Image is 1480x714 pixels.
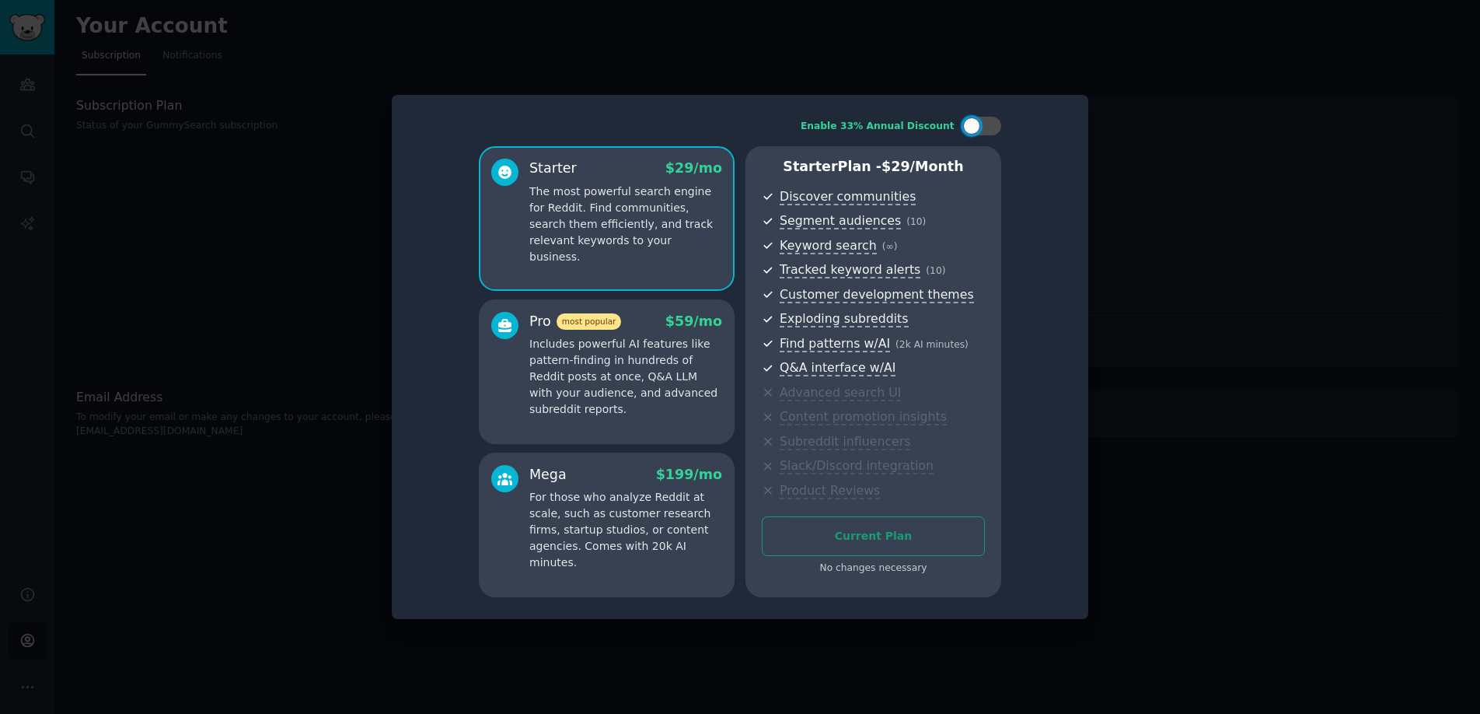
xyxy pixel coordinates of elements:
[882,241,898,252] span: ( ∞ )
[780,287,974,303] span: Customer development themes
[801,120,955,134] div: Enable 33% Annual Discount
[780,189,916,205] span: Discover communities
[780,213,901,229] span: Segment audiences
[780,238,877,254] span: Keyword search
[881,159,964,174] span: $ 29 /month
[780,434,910,450] span: Subreddit influencers
[780,458,934,474] span: Slack/Discord integration
[780,262,920,278] span: Tracked keyword alerts
[780,360,895,376] span: Q&A interface w/AI
[780,483,880,499] span: Product Reviews
[906,216,926,227] span: ( 10 )
[780,409,947,425] span: Content promotion insights
[762,562,985,576] div: No changes necessary
[665,313,722,329] span: $ 59 /mo
[529,489,722,571] p: For those who analyze Reddit at scale, such as customer research firms, startup studios, or conte...
[665,160,722,176] span: $ 29 /mo
[529,465,567,485] div: Mega
[780,336,890,352] span: Find patterns w/AI
[529,184,722,265] p: The most powerful search engine for Reddit. Find communities, search them efficiently, and track ...
[762,157,985,177] p: Starter Plan -
[529,336,722,418] p: Includes powerful AI features like pattern-finding in hundreds of Reddit posts at once, Q&A LLM w...
[926,265,945,276] span: ( 10 )
[780,311,908,327] span: Exploding subreddits
[557,313,622,330] span: most popular
[780,385,901,401] span: Advanced search UI
[656,467,722,482] span: $ 199 /mo
[529,159,577,178] div: Starter
[529,312,621,331] div: Pro
[895,339,969,350] span: ( 2k AI minutes )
